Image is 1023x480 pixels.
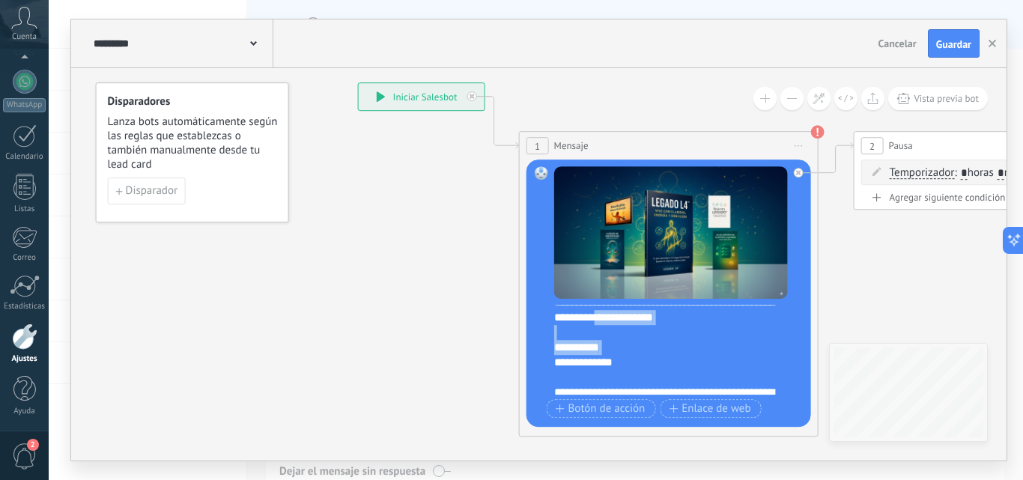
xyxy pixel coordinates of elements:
[936,39,971,49] span: Guardar
[3,354,46,364] div: Ajustes
[889,139,913,153] span: Pausa
[878,37,917,50] span: Cancelar
[3,98,46,112] div: WhatsApp
[126,186,177,196] span: Disparador
[27,439,39,451] span: 2
[3,204,46,214] div: Listas
[3,253,46,263] div: Correo
[359,83,485,110] div: Iniciar Salesbot
[890,167,955,179] span: Temporizador
[3,302,46,312] div: Estadísticas
[12,32,37,42] span: Cuenta
[535,140,540,153] span: 1
[556,403,646,415] span: Botón de acción
[108,177,186,204] button: Disparador
[554,166,788,299] img: 130a34a3-4e98-49cd-a3a7-fe97fd621306
[914,92,979,105] span: Vista previa bot
[3,407,46,416] div: Ayuda
[547,399,656,418] button: Botón de acción
[869,140,875,153] span: 2
[108,115,279,171] span: Lanza bots automáticamente según las reglas que establezcas o también manualmente desde tu lead card
[872,32,923,55] button: Cancelar
[660,399,761,418] button: Enlace de web
[928,29,980,58] button: Guardar
[554,139,589,153] span: Mensaje
[888,87,988,110] button: Vista previa bot
[108,94,279,109] h4: Disparadores
[669,403,750,415] span: Enlace de web
[3,152,46,162] div: Calendario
